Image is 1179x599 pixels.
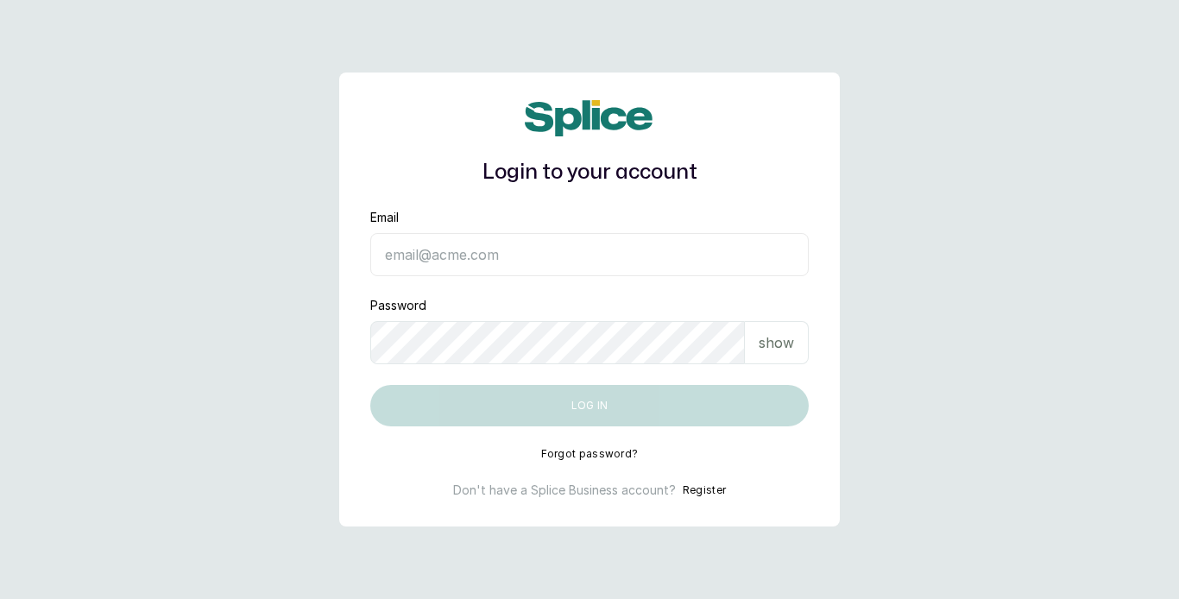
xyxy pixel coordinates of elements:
[759,332,794,353] p: show
[541,447,639,461] button: Forgot password?
[370,297,426,314] label: Password
[453,482,676,499] p: Don't have a Splice Business account?
[370,157,809,188] h1: Login to your account
[370,233,809,276] input: email@acme.com
[370,209,399,226] label: Email
[370,385,809,426] button: Log in
[683,482,726,499] button: Register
